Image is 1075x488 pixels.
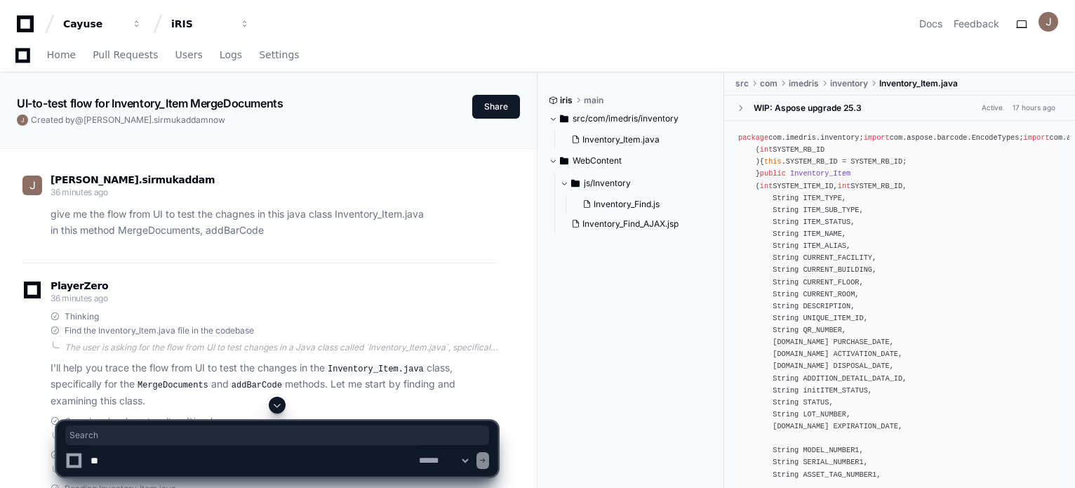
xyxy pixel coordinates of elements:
span: Logs [220,51,242,59]
button: src/com/imedris/inventory [549,107,714,130]
span: Inventory_Item [790,169,850,178]
span: int [760,182,773,190]
button: Cayuse [58,11,147,37]
svg: Directory [560,110,568,127]
span: import [864,133,890,142]
a: Users [175,39,203,72]
a: Docs [919,17,942,31]
iframe: Open customer support [1030,442,1068,480]
span: this [764,157,782,166]
span: Active [977,101,1007,114]
span: Settings [259,51,299,59]
span: int [760,145,773,154]
span: public [760,169,786,178]
code: Inventory_Item.java [325,363,427,376]
code: addBarCode [229,379,285,392]
div: 17 hours ago [1013,103,1055,113]
span: inventory [830,78,868,89]
code: MergeDocuments [135,379,211,392]
span: com [760,78,777,89]
p: give me the flow from UI to test the chagnes in this java class Inventory_Item.java in this metho... [51,206,498,239]
svg: Directory [571,175,580,192]
button: iRIS [166,11,255,37]
svg: Directory [560,152,568,169]
span: PlayerZero [51,282,108,290]
a: Settings [259,39,299,72]
span: [PERSON_NAME].sirmukaddam [51,174,215,185]
span: 36 minutes ago [51,293,108,303]
img: ACg8ocL0-VV38dUbyLUN_j_Ryupr2ywH6Bky3aOUOf03hrByMsB9Zg=s96-c [17,114,28,126]
div: iRIS [171,17,232,31]
span: package [738,133,768,142]
span: Pull Requests [93,51,158,59]
div: WIP: Aspose upgrade 25.3 [754,103,862,114]
span: main [584,95,603,106]
p: I'll help you trace the flow from UI to test the changes in the class, specifically for the and m... [51,360,498,409]
span: now [208,114,225,125]
app-text-character-animate: UI-to-test flow for Inventory_Item MergeDocuments [17,96,283,110]
span: Thinking [65,311,99,322]
span: import [1024,133,1050,142]
span: Home [47,51,76,59]
span: 36 minutes ago [51,187,108,197]
span: Inventory_Find_AJAX.jsp [582,218,679,230]
span: Created by [31,114,225,126]
a: Home [47,39,76,72]
span: Find the Inventory_Item.java file in the codebase [65,325,254,336]
span: Users [175,51,203,59]
span: ( SYSTEM_RB_ID ) [738,145,824,166]
button: Feedback [954,17,999,31]
div: Cayuse [63,17,123,31]
span: @ [75,114,84,125]
span: Inventory_Item.java [582,134,660,145]
button: Inventory_Item.java [566,130,705,150]
button: WebContent [549,150,714,172]
span: WebContent [573,155,622,166]
div: The user is asking for the flow from UI to test changes in a Java class called `Inventory_Item.ja... [65,342,498,353]
img: ACg8ocL0-VV38dUbyLUN_j_Ryupr2ywH6Bky3aOUOf03hrByMsB9Zg=s96-c [1039,12,1058,32]
span: int [838,182,850,190]
button: js/Inventory [560,172,714,194]
span: Inventory_Find.js [594,199,660,210]
img: ACg8ocL0-VV38dUbyLUN_j_Ryupr2ywH6Bky3aOUOf03hrByMsB9Zg=s96-c [22,176,42,195]
span: js/Inventory [584,178,631,189]
a: Logs [220,39,242,72]
span: iris [560,95,573,106]
span: Inventory_Item.java [879,78,958,89]
button: Share [472,95,520,119]
span: src [735,78,749,89]
button: Inventory_Find.js [577,194,705,214]
a: Pull Requests [93,39,158,72]
span: imedris [789,78,819,89]
span: [PERSON_NAME].sirmukaddam [84,114,208,125]
button: Inventory_Find_AJAX.jsp [566,214,705,234]
span: Search [69,430,485,441]
span: src/com/imedris/inventory [573,113,679,124]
